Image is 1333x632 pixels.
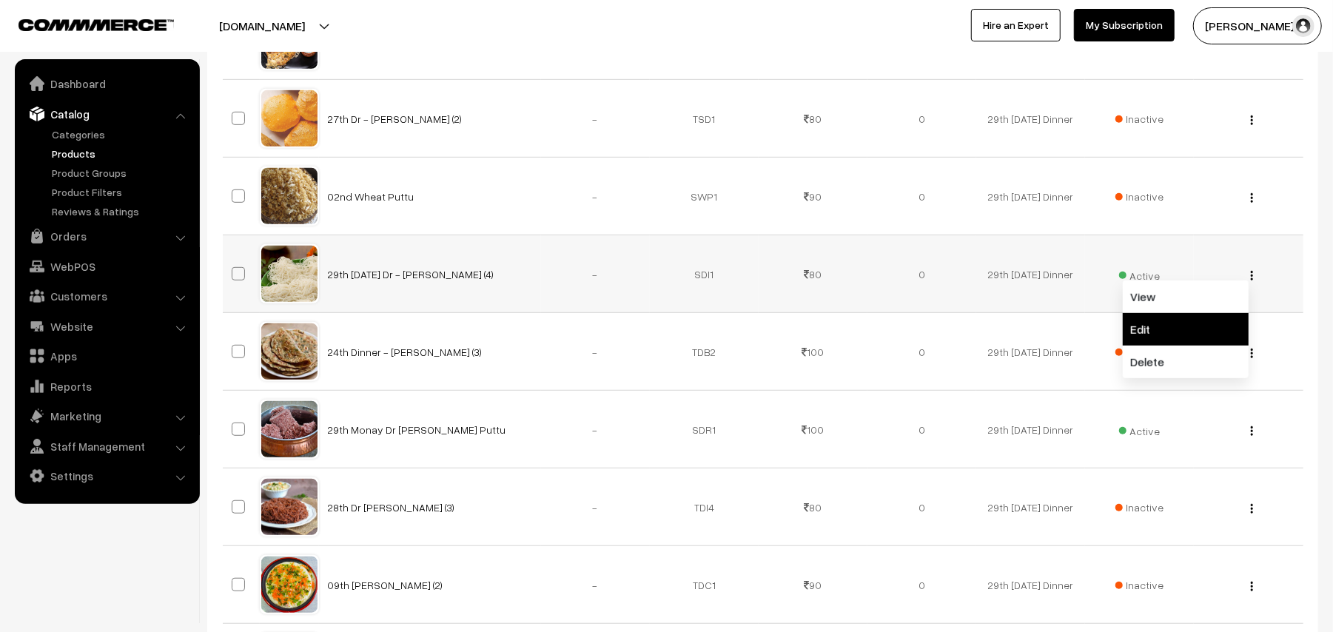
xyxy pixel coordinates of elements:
[19,403,195,429] a: Marketing
[1251,349,1253,358] img: Menu
[328,423,506,436] a: 29th Monay Dr [PERSON_NAME] Puttu
[650,468,759,546] td: TDI4
[328,501,455,514] a: 28th Dr [PERSON_NAME] (3)
[19,433,195,460] a: Staff Management
[19,19,174,30] img: COMMMERCE
[1251,115,1253,125] img: Menu
[650,158,759,235] td: SWP1
[867,468,976,546] td: 0
[1123,346,1249,378] a: Delete
[328,268,494,280] a: 29th [DATE] Dr - [PERSON_NAME] (4)
[976,391,1085,468] td: 29th [DATE] Dinner
[541,158,650,235] td: -
[976,313,1085,391] td: 29th [DATE] Dinner
[19,253,195,280] a: WebPOS
[328,190,414,203] a: 02nd Wheat Puttu
[19,343,195,369] a: Apps
[19,70,195,97] a: Dashboard
[650,235,759,313] td: SDI1
[19,463,195,489] a: Settings
[976,546,1085,624] td: 29th [DATE] Dinner
[541,235,650,313] td: -
[48,204,195,219] a: Reviews & Ratings
[867,546,976,624] td: 0
[976,158,1085,235] td: 29th [DATE] Dinner
[541,468,650,546] td: -
[976,235,1085,313] td: 29th [DATE] Dinner
[650,546,759,624] td: TDC1
[1251,193,1253,203] img: Menu
[867,158,976,235] td: 0
[650,80,759,158] td: TSD1
[541,313,650,391] td: -
[48,146,195,161] a: Products
[1119,420,1161,439] span: Active
[1115,577,1164,593] span: Inactive
[759,391,867,468] td: 100
[759,468,867,546] td: 80
[650,313,759,391] td: TDB2
[167,7,357,44] button: [DOMAIN_NAME]
[19,223,195,249] a: Orders
[759,158,867,235] td: 90
[867,235,976,313] td: 0
[1193,7,1322,44] button: [PERSON_NAME] s…
[328,112,463,125] a: 27th Dr - [PERSON_NAME] (2)
[541,391,650,468] td: -
[1115,344,1164,360] span: Inactive
[1251,271,1253,280] img: Menu
[1251,582,1253,591] img: Menu
[328,346,483,358] a: 24th Dinner - [PERSON_NAME] (3)
[328,579,443,591] a: 09th [PERSON_NAME] (2)
[1115,500,1164,515] span: Inactive
[541,80,650,158] td: -
[1119,264,1161,283] span: Active
[541,546,650,624] td: -
[48,184,195,200] a: Product Filters
[48,127,195,142] a: Categories
[19,101,195,127] a: Catalog
[1292,15,1314,37] img: user
[759,313,867,391] td: 100
[867,391,976,468] td: 0
[19,283,195,309] a: Customers
[650,391,759,468] td: SDR1
[759,80,867,158] td: 80
[19,15,148,33] a: COMMMERCE
[19,373,195,400] a: Reports
[1123,313,1249,346] a: Edit
[1123,280,1249,313] a: View
[1115,189,1164,204] span: Inactive
[19,313,195,340] a: Website
[971,9,1061,41] a: Hire an Expert
[867,80,976,158] td: 0
[759,546,867,624] td: 90
[759,235,867,313] td: 80
[976,80,1085,158] td: 29th [DATE] Dinner
[1251,426,1253,436] img: Menu
[867,313,976,391] td: 0
[1115,111,1164,127] span: Inactive
[1251,504,1253,514] img: Menu
[1074,9,1175,41] a: My Subscription
[976,468,1085,546] td: 29th [DATE] Dinner
[48,165,195,181] a: Product Groups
